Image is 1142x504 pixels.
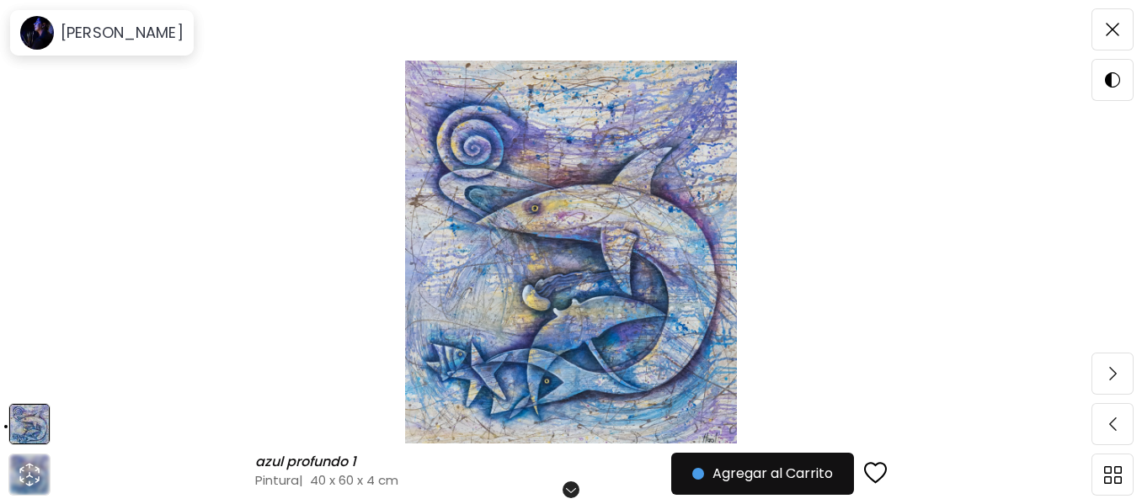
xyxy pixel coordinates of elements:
button: Agregar al Carrito [671,453,854,495]
span: Agregar al Carrito [692,464,833,484]
button: favorites [854,451,898,496]
h4: Pintura | 40 x 60 x 4 cm [255,471,726,489]
div: animation [16,461,43,488]
h6: [PERSON_NAME] [61,23,184,43]
h6: azul profundo 1 [255,454,360,470]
